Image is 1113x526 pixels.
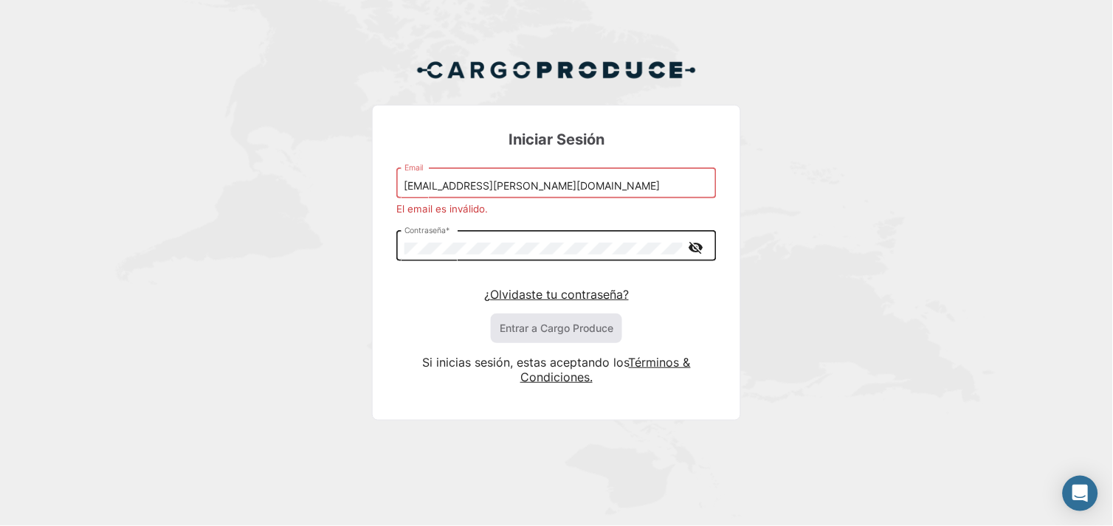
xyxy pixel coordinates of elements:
small: El email es inválido. [396,203,488,215]
input: Email [404,180,709,193]
mat-icon: visibility_off [687,238,705,257]
span: Si inicias sesión, estas aceptando los [422,355,629,370]
div: Abrir Intercom Messenger [1063,476,1098,511]
a: ¿Olvidaste tu contraseña? [484,287,629,302]
h3: Iniciar Sesión [396,129,717,150]
img: Cargo Produce Logo [416,52,697,88]
a: Términos & Condiciones. [520,355,691,384]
